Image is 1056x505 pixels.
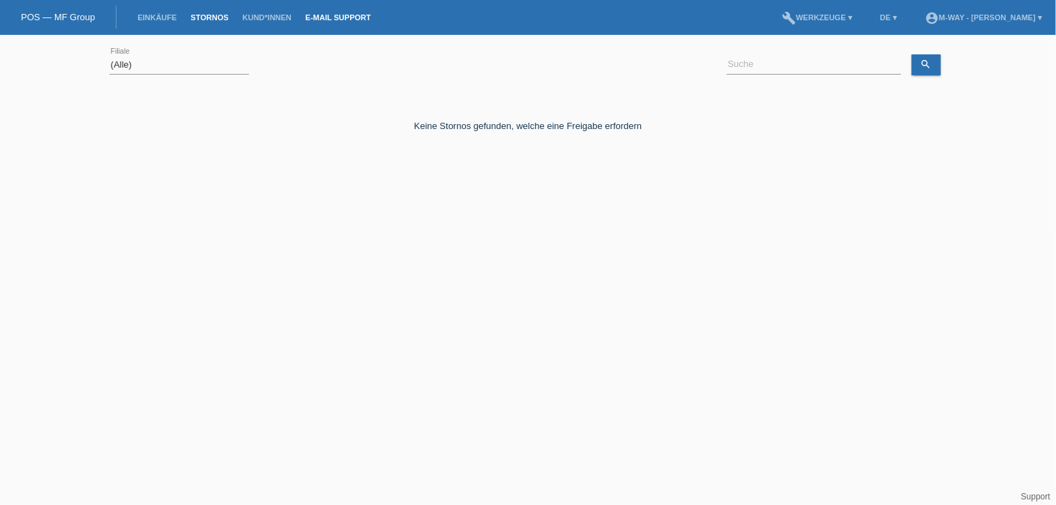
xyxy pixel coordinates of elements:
[925,11,939,25] i: account_circle
[920,59,931,70] i: search
[1021,492,1050,502] a: Support
[130,13,183,22] a: Einkäufe
[236,13,299,22] a: Kund*innen
[110,100,946,131] div: Keine Stornos gefunden, welche eine Freigabe erfordern
[183,13,235,22] a: Stornos
[782,11,796,25] i: build
[299,13,378,22] a: E-Mail Support
[918,13,1049,22] a: account_circlem-way - [PERSON_NAME] ▾
[21,12,95,22] a: POS — MF Group
[912,54,941,75] a: search
[775,13,859,22] a: buildWerkzeuge ▾
[873,13,904,22] a: DE ▾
